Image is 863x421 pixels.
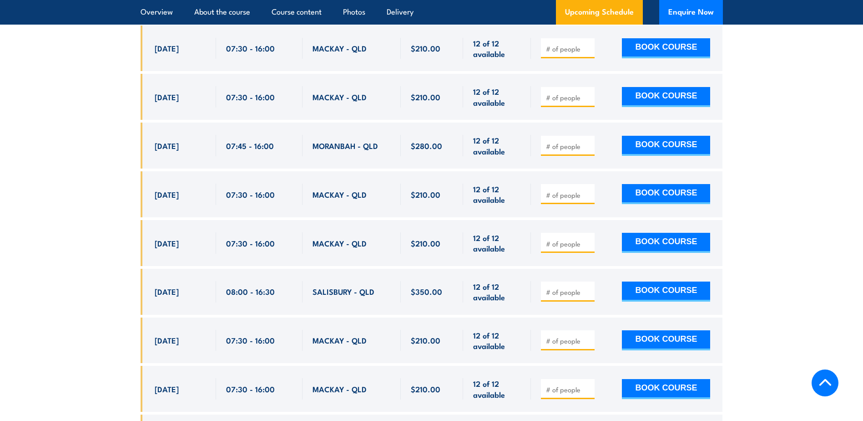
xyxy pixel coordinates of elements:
[546,44,591,53] input: # of people
[313,335,367,345] span: MACKAY - QLD
[411,140,442,151] span: $280.00
[622,282,710,302] button: BOOK COURSE
[226,384,275,394] span: 07:30 - 16:00
[411,43,440,53] span: $210.00
[473,232,521,254] span: 12 of 12 available
[411,335,440,345] span: $210.00
[546,190,591,200] input: # of people
[155,384,179,394] span: [DATE]
[313,43,367,53] span: MACKAY - QLD
[546,93,591,102] input: # of people
[622,136,710,156] button: BOOK COURSE
[411,286,442,297] span: $350.00
[226,43,275,53] span: 07:30 - 16:00
[411,92,440,102] span: $210.00
[226,189,275,200] span: 07:30 - 16:00
[226,335,275,345] span: 07:30 - 16:00
[473,135,521,156] span: 12 of 12 available
[473,38,521,59] span: 12 of 12 available
[411,238,440,248] span: $210.00
[313,140,378,151] span: MORANBAH - QLD
[226,286,275,297] span: 08:00 - 16:30
[155,335,179,345] span: [DATE]
[546,385,591,394] input: # of people
[313,189,367,200] span: MACKAY - QLD
[155,286,179,297] span: [DATE]
[313,286,374,297] span: SALISBURY - QLD
[622,379,710,399] button: BOOK COURSE
[473,86,521,108] span: 12 of 12 available
[155,238,179,248] span: [DATE]
[622,87,710,107] button: BOOK COURSE
[622,233,710,253] button: BOOK COURSE
[622,184,710,204] button: BOOK COURSE
[155,43,179,53] span: [DATE]
[546,142,591,151] input: # of people
[473,330,521,351] span: 12 of 12 available
[313,238,367,248] span: MACKAY - QLD
[546,336,591,345] input: # of people
[313,384,367,394] span: MACKAY - QLD
[473,378,521,400] span: 12 of 12 available
[411,189,440,200] span: $210.00
[546,288,591,297] input: # of people
[622,330,710,350] button: BOOK COURSE
[155,140,179,151] span: [DATE]
[226,92,275,102] span: 07:30 - 16:00
[411,384,440,394] span: $210.00
[622,38,710,58] button: BOOK COURSE
[313,92,367,102] span: MACKAY - QLD
[473,281,521,303] span: 12 of 12 available
[473,184,521,205] span: 12 of 12 available
[226,140,274,151] span: 07:45 - 16:00
[155,92,179,102] span: [DATE]
[546,239,591,248] input: # of people
[155,189,179,200] span: [DATE]
[226,238,275,248] span: 07:30 - 16:00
